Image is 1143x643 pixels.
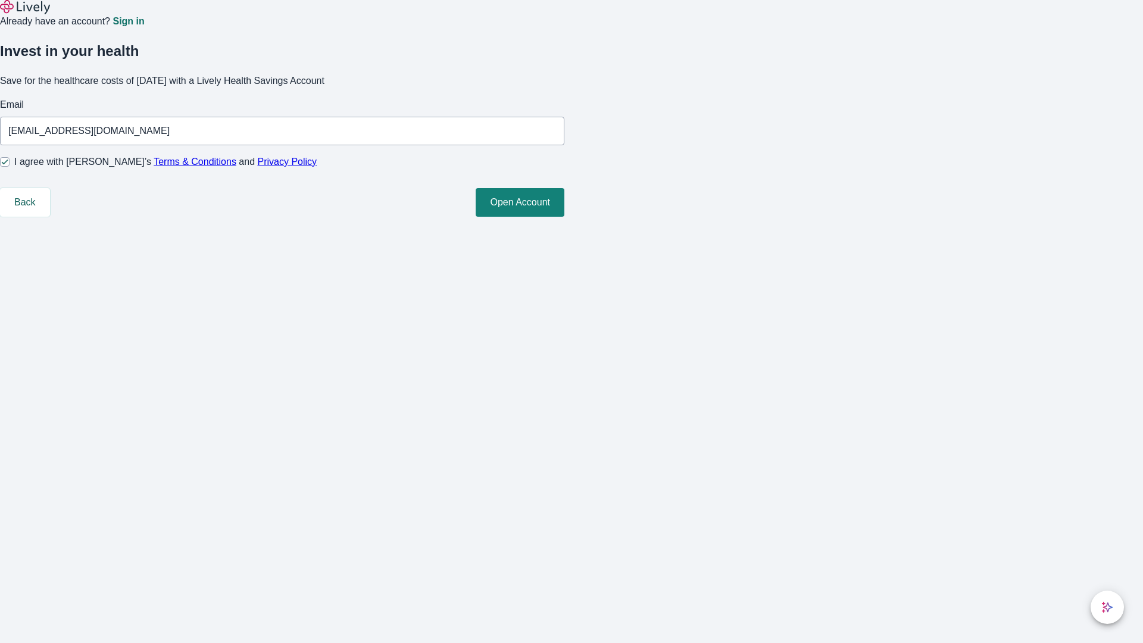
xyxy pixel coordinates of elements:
a: Privacy Policy [258,157,317,167]
span: I agree with [PERSON_NAME]’s and [14,155,317,169]
svg: Lively AI Assistant [1101,601,1113,613]
a: Sign in [113,17,144,26]
button: Open Account [476,188,564,217]
button: chat [1091,591,1124,624]
a: Terms & Conditions [154,157,236,167]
